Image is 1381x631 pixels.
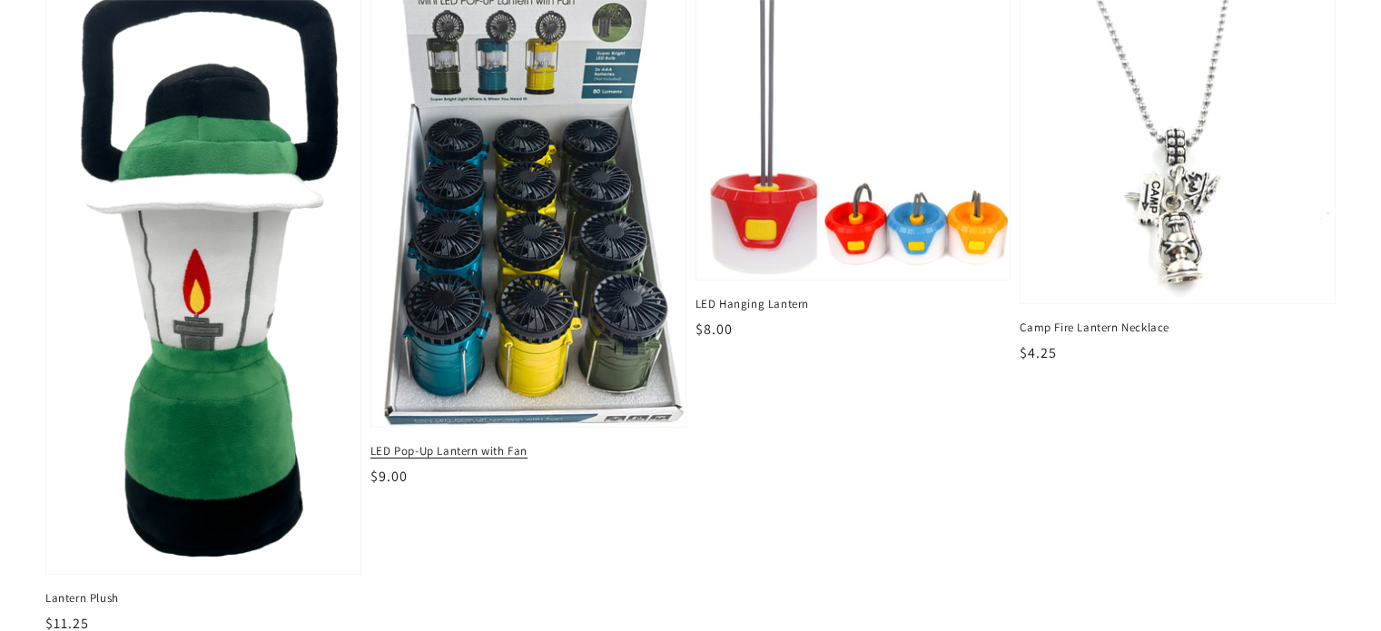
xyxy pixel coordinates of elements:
span: $8.00 [695,320,733,339]
span: Lantern Plush [45,590,361,606]
span: Camp Fire Lantern Necklace [1020,320,1336,336]
span: LED Hanging Lantern [695,296,1011,312]
span: $9.00 [370,467,408,486]
span: LED Pop-Up Lantern with Fan [370,443,686,459]
span: $4.25 [1020,343,1057,362]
